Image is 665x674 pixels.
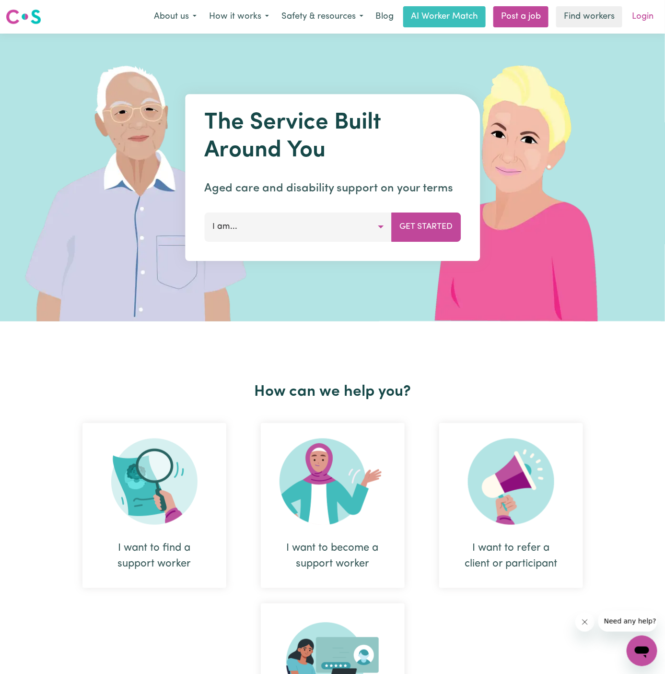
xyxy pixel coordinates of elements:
[439,423,583,588] div: I want to refer a client or participant
[111,438,198,525] img: Search
[627,636,657,666] iframe: Button to launch messaging window
[493,6,548,27] a: Post a job
[462,540,560,572] div: I want to refer a client or participant
[105,540,203,572] div: I want to find a support worker
[556,6,622,27] a: Find workers
[148,7,203,27] button: About us
[575,613,595,632] iframe: Close message
[82,423,226,588] div: I want to find a support worker
[403,6,486,27] a: AI Worker Match
[284,540,382,572] div: I want to become a support worker
[370,6,399,27] a: Blog
[275,7,370,27] button: Safety & resources
[6,6,41,28] a: Careseekers logo
[598,611,657,632] iframe: Message from company
[204,180,461,197] p: Aged care and disability support on your terms
[6,8,41,25] img: Careseekers logo
[203,7,275,27] button: How it works
[280,438,386,525] img: Become Worker
[204,109,461,165] h1: The Service Built Around You
[261,423,405,588] div: I want to become a support worker
[468,438,554,525] img: Refer
[391,213,461,241] button: Get Started
[204,213,392,241] button: I am...
[626,6,659,27] a: Login
[65,383,600,401] h2: How can we help you?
